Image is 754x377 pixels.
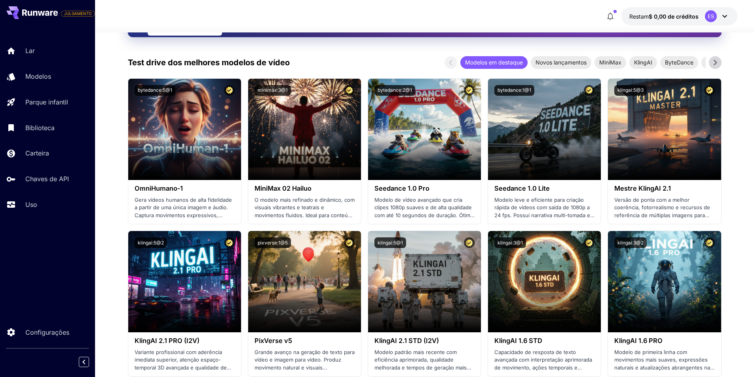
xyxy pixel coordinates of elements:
[374,337,439,345] font: KlingAI 2.1 STD (I2V)
[584,237,594,248] button: Modelo certificado – verificado para melhor desempenho e inclui uma licença comercial.
[494,85,534,96] button: bytedance:1@1
[460,56,528,69] div: Modelos em destaque
[135,85,175,96] button: bytedance:5@1
[25,72,51,80] font: Modelos
[704,85,715,96] button: Modelo certificado – verificado para melhor desempenho e inclui uma licença comercial.
[85,355,95,369] div: Recolher barra lateral
[64,11,92,16] font: JULGAMENTO
[368,231,481,332] img: alt
[584,85,594,96] button: Modelo certificado – verificado para melhor desempenho e inclui uma licença comercial.
[254,337,292,345] font: PixVerse v5
[599,59,621,66] font: MiniMax
[465,59,523,66] font: Modelos em destaque
[374,237,406,248] button: klingai:5@1
[258,87,288,93] font: minimáx:3@1
[621,7,737,25] button: $ 0,00ES
[25,328,69,336] font: Configurações
[25,47,35,55] font: Lar
[25,175,69,183] font: Chaves de API
[135,197,232,234] font: Gera vídeos humanos de alta fidelidade a partir de uma única imagem e áudio. Captura movimentos e...
[498,87,531,93] font: bytedance:1@1
[254,184,311,192] font: MiniMax 02 Hailuo
[494,337,542,345] font: KlingAI 1.6 STD
[258,240,288,246] font: pixverse:1@5
[614,237,647,248] button: klingai:3@2
[488,231,601,332] img: alt
[374,85,415,96] button: bytedance:2@1
[634,59,652,66] font: KlingAI
[531,56,591,69] div: Novos lançamentos
[494,237,526,248] button: klingai:3@1
[248,231,361,332] img: alt
[248,79,361,180] img: alt
[25,98,68,106] font: Parque infantil
[128,58,290,67] font: Test drive dos melhores modelos de vídeo
[614,184,671,192] font: Mestre KlingAI 2.1
[138,87,172,93] font: bytedance:5@1
[494,197,594,226] font: Modelo leve e eficiente para criação rápida de vídeos com saída de 1080p a 24 fps. Possui narrati...
[25,149,49,157] font: Carteira
[464,85,475,96] button: Modelo certificado – verificado para melhor desempenho e inclui uma licença comercial.
[629,56,657,69] div: KlingAI
[629,13,649,20] font: Restam
[665,59,693,66] font: ByteDance
[25,201,37,208] font: Uso
[79,357,89,367] button: Recolher barra lateral
[254,237,291,248] button: pixverse:1@5
[128,231,241,332] img: alt
[378,240,403,246] font: klingai:5@1
[536,59,587,66] font: Novos lançamentos
[608,79,721,180] img: alt
[138,240,164,246] font: klingai:5@2
[344,237,355,248] button: Modelo certificado – verificado para melhor desempenho e inclui uma licença comercial.
[135,184,183,192] font: OmniHumano‑1
[629,12,699,21] div: $ 0,00
[608,231,721,332] img: alt
[254,197,355,226] font: O modelo mais refinado e dinâmico, com visuais vibrantes e teatrais e movimentos fluidos. Ideal p...
[594,56,626,69] div: MiniMax
[224,237,235,248] button: Modelo certificado – verificado para melhor desempenho e inclui uma licença comercial.
[254,85,291,96] button: minimáx:3@1
[374,184,429,192] font: Seedance 1.0 Pro
[488,79,601,180] img: alt
[614,85,647,96] button: klingai:5@3
[708,13,714,19] font: ES
[368,79,481,180] img: alt
[128,79,241,180] img: alt
[660,56,698,69] div: ByteDance
[135,337,199,345] font: KlingAI 2.1 PRO (I2V)
[649,13,699,20] font: $ 0,00 de créditos
[704,237,715,248] button: Modelo certificado – verificado para melhor desempenho e inclui uma licença comercial.
[135,237,167,248] button: klingai:5@2
[344,85,355,96] button: Modelo certificado – verificado para melhor desempenho e inclui uma licença comercial.
[614,197,710,234] font: Versão de ponta com a melhor coerência, fotorrealismo e recursos de referência de múltiplas image...
[494,184,550,192] font: Seedance 1.0 Lite
[378,87,412,93] font: bytedance:2@1
[614,337,663,345] font: KlingAI 1.6 PRO
[464,237,475,248] button: Modelo certificado – verificado para melhor desempenho e inclui uma licença comercial.
[224,85,235,96] button: Modelo certificado – verificado para melhor desempenho e inclui uma licença comercial.
[25,124,55,132] font: Biblioteca
[617,240,644,246] font: klingai:3@2
[374,197,475,242] font: Modelo de vídeo avançado que cria clipes 1080p suaves e de alta qualidade com até 10 segundos de ...
[498,240,523,246] font: klingai:3@1
[61,9,95,18] span: Adicione seu cartão de pagamento para habilitar a funcionalidade completa da plataforma.
[617,87,644,93] font: klingai:5@3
